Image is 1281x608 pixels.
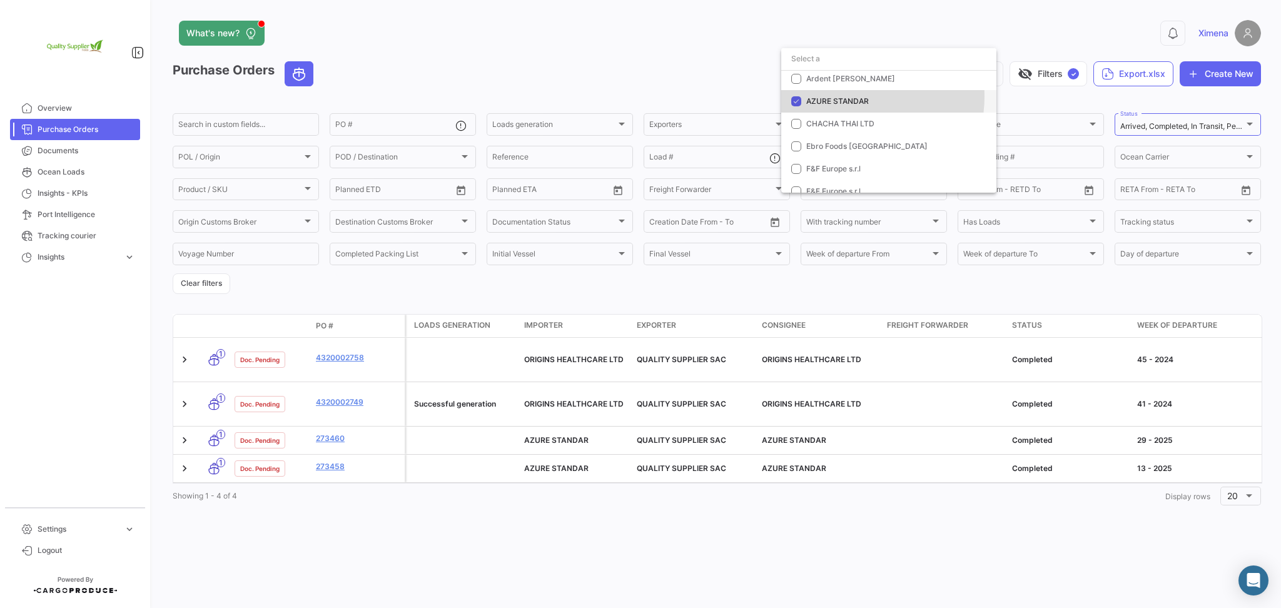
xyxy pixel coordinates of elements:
[781,48,996,70] input: dropdown search
[806,164,861,173] span: F&F Europe s.r.l
[1238,565,1268,595] div: Abrir Intercom Messenger
[806,74,895,83] span: Ardent [PERSON_NAME]
[806,119,874,128] span: CHACHA THAI LTD
[806,96,869,106] span: AZURE STANDAR
[806,186,863,196] span: F&F Europe s.r.l.
[806,141,928,151] span: Ebro Foods [GEOGRAPHIC_DATA]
